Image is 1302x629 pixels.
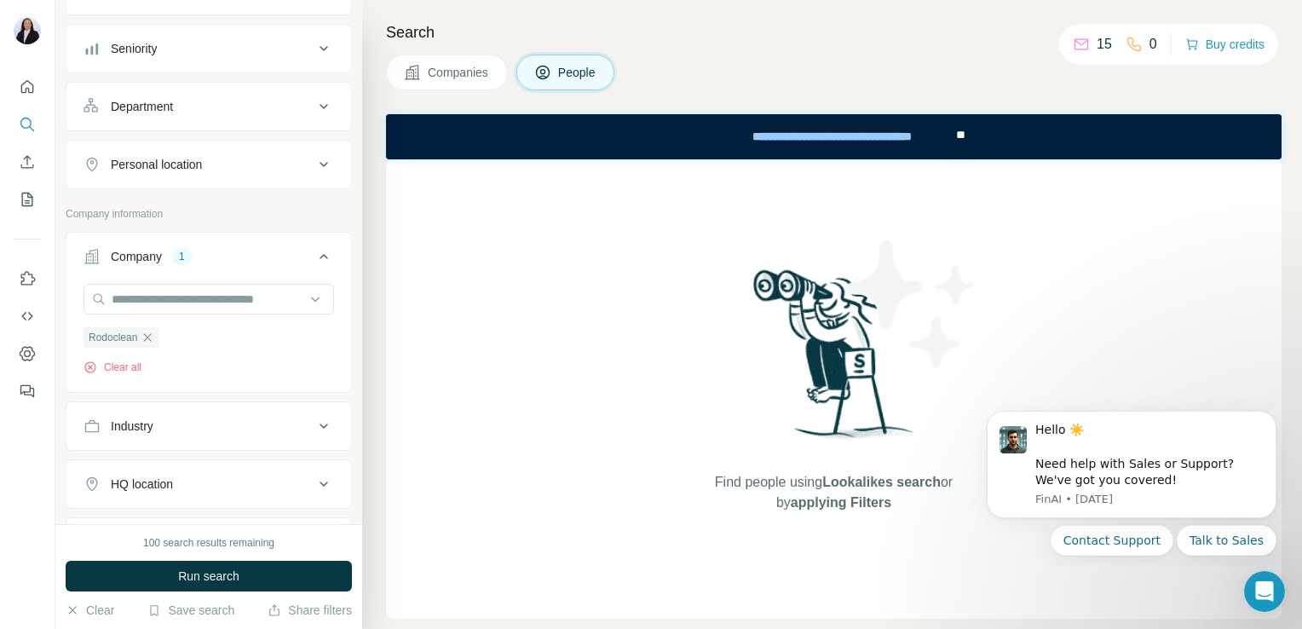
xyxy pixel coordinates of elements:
button: Save search [147,602,234,619]
button: Feedback [14,376,41,407]
button: Clear [66,602,114,619]
button: Department [66,86,351,127]
div: 1 [172,249,192,264]
div: Seniority [111,40,157,57]
span: Run search [178,568,239,585]
h4: Search [386,20,1282,44]
span: Companies [428,64,490,81]
iframe: Intercom notifications message [961,396,1302,566]
iframe: Banner [386,114,1282,159]
button: Run search [66,561,352,591]
div: 100 search results remaining [143,535,274,551]
span: Find people using or by [697,472,970,513]
button: HQ location [66,464,351,505]
div: HQ location [111,476,173,493]
img: Avatar [14,17,41,44]
button: Enrich CSV [14,147,41,177]
img: Surfe Illustration - Stars [834,228,988,381]
span: applying Filters [791,495,891,510]
div: Department [111,98,173,115]
button: Clear all [84,360,141,375]
button: Dashboard [14,338,41,369]
iframe: Intercom live chat [1244,571,1285,612]
p: 0 [1149,34,1157,55]
div: Personal location [111,156,202,173]
img: Surfe Illustration - Woman searching with binoculars [746,265,923,455]
button: Annual revenue ($) [66,522,351,563]
button: Use Surfe API [14,301,41,332]
div: Company [111,248,162,265]
div: Industry [111,418,153,435]
button: Personal location [66,144,351,185]
span: People [558,64,597,81]
span: Rodoclean [89,330,137,345]
button: Quick start [14,72,41,102]
span: Lookalikes search [822,475,941,489]
p: Company information [66,206,352,222]
button: Buy credits [1185,32,1265,56]
button: Seniority [66,28,351,69]
button: Industry [66,406,351,447]
p: 15 [1097,34,1112,55]
button: Company1 [66,236,351,284]
button: Use Surfe on LinkedIn [14,263,41,294]
button: Search [14,109,41,140]
button: Share filters [268,602,352,619]
button: My lists [14,184,41,215]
